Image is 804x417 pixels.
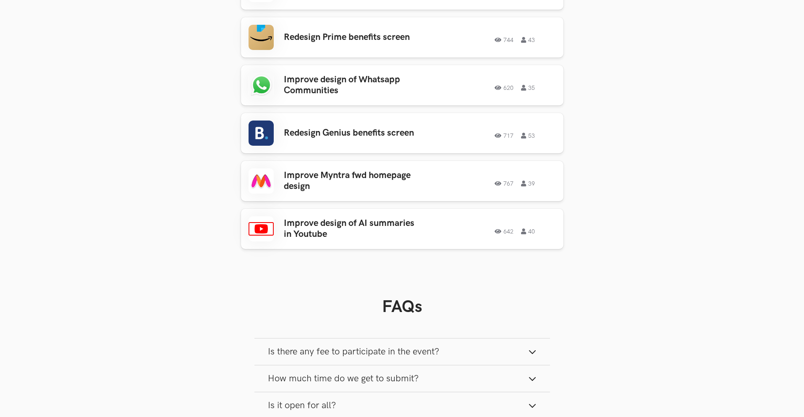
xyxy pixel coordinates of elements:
span: 53 [521,133,535,139]
span: 35 [521,85,535,91]
a: Improve Myntra fwd homepage design 767 39 [241,161,563,201]
span: 39 [521,181,535,186]
button: How much time do we get to submit? [254,365,550,392]
a: Improve design of Whatsapp Communities 620 35 [241,65,563,105]
a: Redesign Genius benefits screen 717 53 [241,113,563,153]
span: 43 [521,37,535,43]
a: Improve design of AI summaries in Youtube 642 40 [241,209,563,249]
h1: FAQs [254,297,550,317]
span: Is it open for all? [268,400,336,411]
span: 767 [495,181,513,186]
a: Redesign Prime benefits screen 744 43 [241,17,563,58]
span: How much time do we get to submit? [268,373,419,384]
h3: Improve design of AI summaries in Youtube [284,218,415,240]
span: 620 [495,85,513,91]
button: Is there any fee to participate in the event? [254,338,550,365]
h3: Improve design of Whatsapp Communities [284,74,415,97]
span: 744 [495,37,513,43]
h3: Redesign Genius benefits screen [284,128,415,139]
h3: Redesign Prime benefits screen [284,32,415,43]
span: 642 [495,228,513,234]
span: Is there any fee to participate in the event? [268,346,439,357]
h3: Improve Myntra fwd homepage design [284,170,415,192]
span: 717 [495,133,513,139]
span: 40 [521,228,535,234]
